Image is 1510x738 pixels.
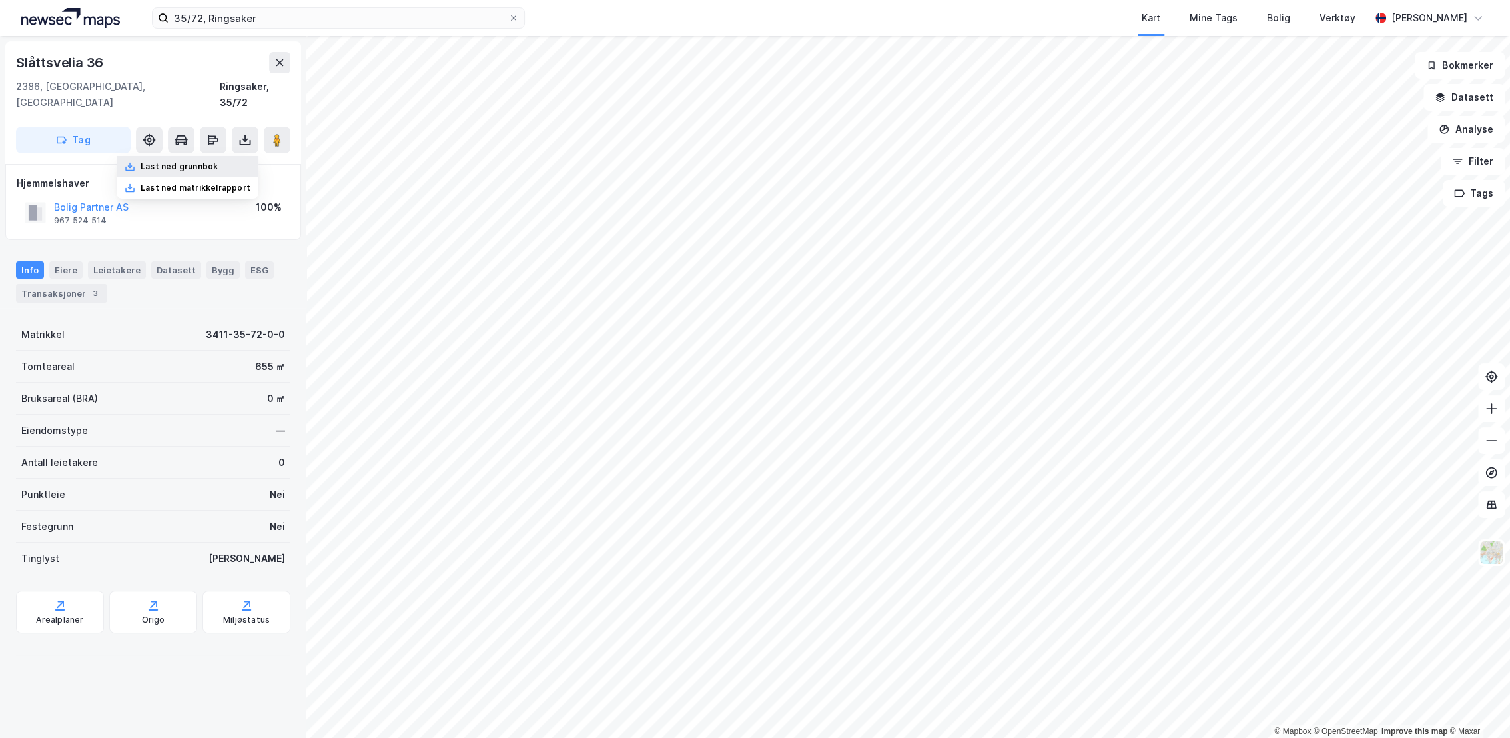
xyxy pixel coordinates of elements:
[276,423,285,439] div: —
[16,52,106,73] div: Slåttsvelia 36
[256,199,282,215] div: 100%
[1190,10,1238,26] div: Mine Tags
[16,79,220,111] div: 2386, [GEOGRAPHIC_DATA], [GEOGRAPHIC_DATA]
[1320,10,1355,26] div: Verktøy
[270,519,285,535] div: Nei
[278,455,285,471] div: 0
[1441,148,1505,175] button: Filter
[21,327,65,343] div: Matrikkel
[49,261,83,279] div: Eiere
[142,615,165,625] div: Origo
[1443,180,1505,207] button: Tags
[21,359,75,375] div: Tomteareal
[255,359,285,375] div: 655 ㎡
[16,284,107,303] div: Transaksjoner
[151,261,201,279] div: Datasett
[1381,727,1447,736] a: Improve this map
[141,183,250,193] div: Last ned matrikkelrapport
[208,551,285,567] div: [PERSON_NAME]
[21,551,59,567] div: Tinglyst
[88,261,146,279] div: Leietakere
[1443,674,1510,738] div: Kontrollprogram for chat
[1423,84,1505,111] button: Datasett
[1274,727,1311,736] a: Mapbox
[36,615,83,625] div: Arealplaner
[141,161,218,172] div: Last ned grunnbok
[223,615,270,625] div: Miljøstatus
[21,519,73,535] div: Festegrunn
[1415,52,1505,79] button: Bokmerker
[21,391,98,407] div: Bruksareal (BRA)
[1391,10,1467,26] div: [PERSON_NAME]
[1443,674,1510,738] iframe: Chat Widget
[270,487,285,503] div: Nei
[21,423,88,439] div: Eiendomstype
[206,261,240,279] div: Bygg
[16,127,131,153] button: Tag
[1479,540,1504,565] img: Z
[21,8,120,28] img: logo.a4113a55bc3d86da70a041830d287a7e.svg
[206,327,285,343] div: 3411-35-72-0-0
[1314,727,1378,736] a: OpenStreetMap
[54,215,107,226] div: 967 524 514
[245,261,274,279] div: ESG
[16,261,44,279] div: Info
[21,455,98,471] div: Antall leietakere
[1267,10,1290,26] div: Bolig
[17,175,290,191] div: Hjemmelshaver
[1142,10,1160,26] div: Kart
[89,287,102,300] div: 3
[1427,116,1505,143] button: Analyse
[21,487,65,503] div: Punktleie
[267,391,285,407] div: 0 ㎡
[169,8,508,28] input: Søk på adresse, matrikkel, gårdeiere, leietakere eller personer
[220,79,290,111] div: Ringsaker, 35/72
